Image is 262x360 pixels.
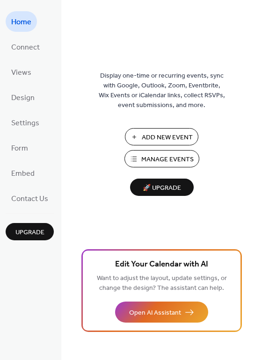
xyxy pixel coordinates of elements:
a: Embed [6,163,40,183]
a: Home [6,11,37,32]
span: Edit Your Calendar with AI [115,258,208,271]
span: Settings [11,116,39,131]
button: Add New Event [125,128,198,145]
span: Manage Events [141,155,194,165]
span: Add New Event [142,133,193,143]
button: 🚀 Upgrade [130,179,194,196]
a: Views [6,62,37,82]
span: Contact Us [11,192,48,207]
button: Upgrade [6,223,54,240]
span: Embed [11,166,35,181]
span: Connect [11,40,40,55]
a: Contact Us [6,188,54,209]
span: Display one-time or recurring events, sync with Google, Outlook, Zoom, Eventbrite, Wix Events or ... [99,71,225,110]
span: Views [11,65,31,80]
span: Form [11,141,28,156]
span: Upgrade [15,228,44,238]
button: Open AI Assistant [115,302,208,323]
span: 🚀 Upgrade [136,182,188,194]
span: Want to adjust the layout, update settings, or change the design? The assistant can help. [97,272,227,295]
span: Design [11,91,35,106]
a: Settings [6,112,45,133]
a: Connect [6,36,45,57]
a: Form [6,137,34,158]
button: Manage Events [124,150,199,167]
span: Home [11,15,31,30]
span: Open AI Assistant [129,308,181,318]
a: Design [6,87,40,108]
